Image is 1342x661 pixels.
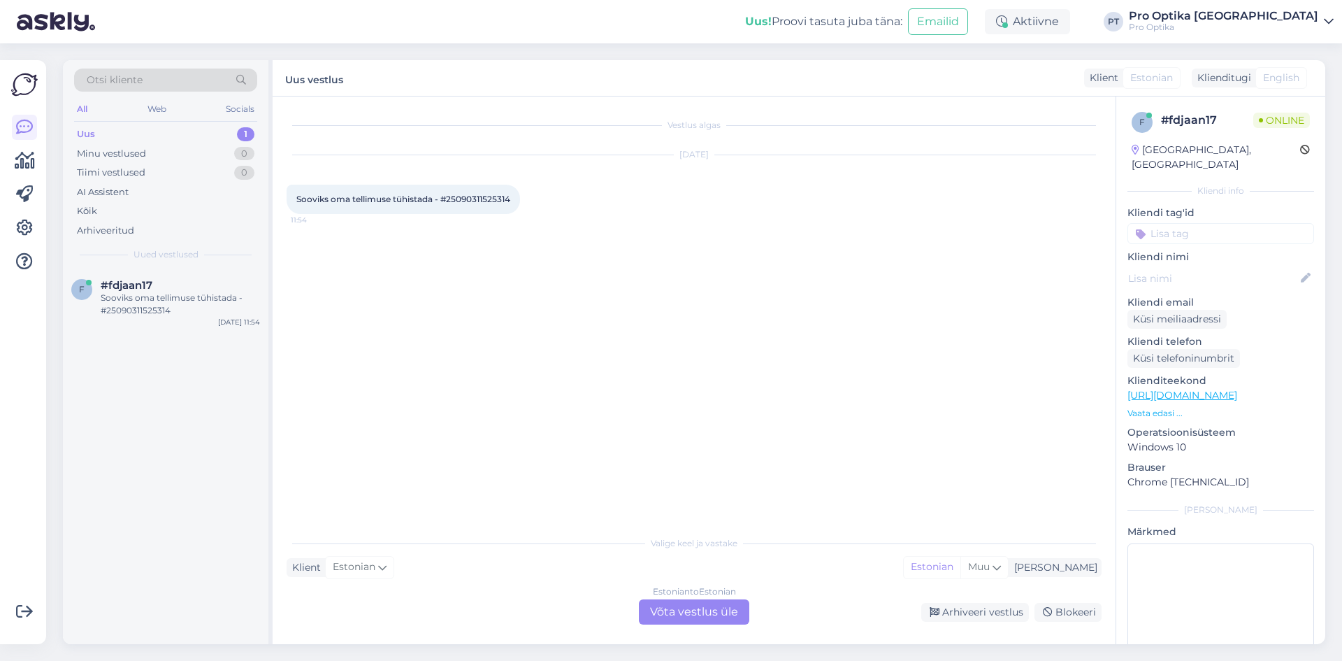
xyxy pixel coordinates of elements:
div: [DATE] 11:54 [218,317,260,327]
input: Lisa nimi [1128,271,1298,286]
span: #fdjaan17 [101,279,152,292]
p: Kliendi tag'id [1127,206,1314,220]
div: Pro Optika [1129,22,1318,33]
div: 1 [237,127,254,141]
div: [DATE] [287,148,1102,161]
div: [PERSON_NAME] [1009,560,1097,575]
p: Kliendi telefon [1127,334,1314,349]
span: English [1263,71,1299,85]
p: Märkmed [1127,525,1314,539]
div: AI Assistent [77,185,129,199]
div: Kõik [77,204,97,218]
div: Tiimi vestlused [77,166,145,180]
div: Sooviks oma tellimuse tühistada - #25090311525314 [101,292,260,317]
div: Minu vestlused [77,147,146,161]
input: Lisa tag [1127,223,1314,244]
div: Pro Optika [GEOGRAPHIC_DATA] [1129,10,1318,22]
button: Emailid [908,8,968,35]
div: Küsi telefoninumbrit [1127,349,1240,368]
p: Operatsioonisüsteem [1127,425,1314,440]
div: Arhiveeritud [77,224,134,238]
span: f [1139,117,1145,127]
div: Kliendi info [1127,185,1314,197]
p: Brauser [1127,460,1314,475]
p: Vaata edasi ... [1127,407,1314,420]
a: Pro Optika [GEOGRAPHIC_DATA]Pro Optika [1129,10,1334,33]
div: Klient [1084,71,1118,85]
a: [URL][DOMAIN_NAME] [1127,389,1237,401]
div: Socials [223,100,257,118]
p: Kliendi nimi [1127,250,1314,264]
span: Otsi kliente [87,73,143,87]
label: Uus vestlus [285,69,343,87]
div: Proovi tasuta juba täna: [745,13,902,30]
div: PT [1104,12,1123,31]
div: Võta vestlus üle [639,599,749,625]
span: Estonian [333,560,375,575]
span: Online [1253,113,1310,128]
span: f [79,284,85,294]
div: Arhiveeri vestlus [921,603,1029,622]
span: Muu [968,560,990,573]
div: Web [145,100,169,118]
p: Chrome [TECHNICAL_ID] [1127,475,1314,490]
div: Blokeeri [1034,603,1102,622]
div: Klienditugi [1192,71,1251,85]
div: Valige keel ja vastake [287,537,1102,550]
p: Windows 10 [1127,440,1314,455]
div: Estonian to Estonian [653,585,736,598]
p: Klienditeekond [1127,374,1314,388]
div: 0 [234,147,254,161]
img: Askly Logo [11,71,38,98]
p: Kliendi email [1127,295,1314,310]
div: Estonian [904,557,960,578]
div: Küsi meiliaadressi [1127,310,1227,329]
div: All [74,100,90,118]
div: # fdjaan17 [1161,112,1253,129]
div: [PERSON_NAME] [1127,504,1314,516]
span: Uued vestlused [134,248,199,261]
div: Aktiivne [985,9,1070,34]
div: Vestlus algas [287,119,1102,132]
div: [GEOGRAPHIC_DATA], [GEOGRAPHIC_DATA] [1132,143,1300,172]
div: Uus [77,127,95,141]
div: Klient [287,560,321,575]
span: Sooviks oma tellimuse tühistada - #25090311525314 [296,194,510,204]
b: Uus! [745,15,772,28]
div: 0 [234,166,254,180]
span: Estonian [1130,71,1173,85]
span: 11:54 [291,215,343,225]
